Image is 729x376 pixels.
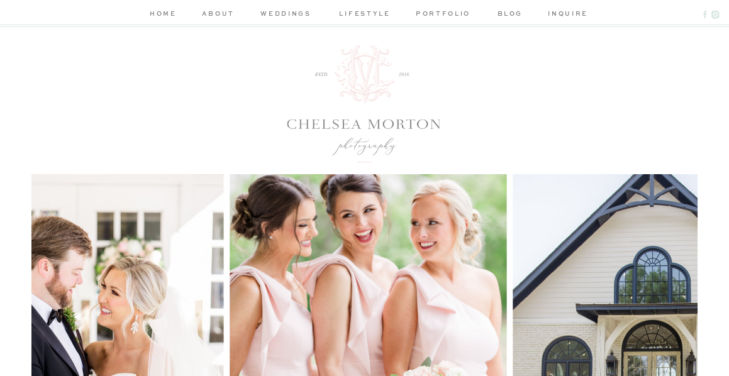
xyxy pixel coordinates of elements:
a: inquire [548,9,582,21]
a: portfolio [415,9,472,21]
a: weddings [257,9,315,21]
a: blog [492,9,527,21]
a: home [147,9,179,21]
a: lifestyle [336,9,394,21]
a: about [200,9,237,21]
